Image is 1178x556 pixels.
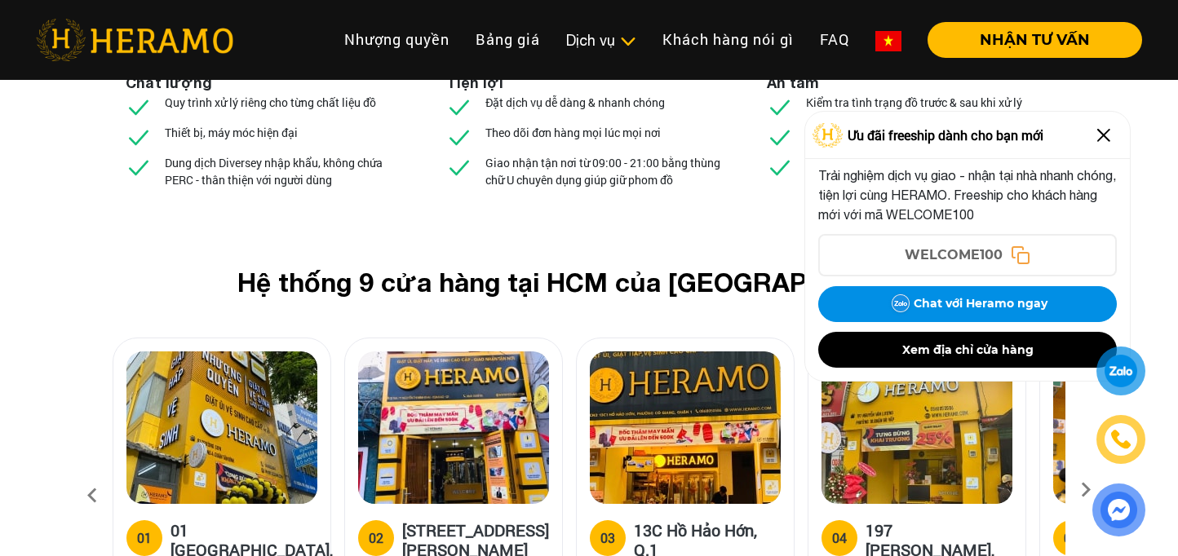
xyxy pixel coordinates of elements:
img: checked.svg [446,154,472,180]
img: vn-flag.png [875,31,901,51]
img: Close [1091,122,1117,148]
a: phone-icon [1096,415,1145,463]
h2: Hệ thống 9 cửa hàng tại HCM của [GEOGRAPHIC_DATA] [139,267,1039,298]
img: checked.svg [126,124,152,150]
img: subToggleIcon [619,33,636,50]
p: Đặt dịch vụ dễ dàng & nhanh chóng [485,94,665,111]
li: Tiện lợi [446,72,503,94]
p: Theo dõi đơn hàng mọi lúc mọi nơi [485,124,661,141]
button: Chat với Heramo ngay [818,286,1117,322]
span: Ưu đãi freeship dành cho bạn mới [848,126,1043,145]
p: Trải nghiệm dịch vụ giao - nhận tại nhà nhanh chóng, tiện lợi cùng HERAMO. Freeship cho khách hàn... [818,165,1117,224]
a: Bảng giá [463,22,553,57]
p: Quy trình xử lý riêng cho từng chất liệu đồ [165,94,376,111]
img: checked.svg [126,94,152,120]
img: checked.svg [446,94,472,120]
div: 03 [600,528,615,548]
img: Logo [813,123,844,148]
button: Xem địa chỉ cửa hàng [818,332,1117,368]
img: heramo-01-truong-son-quan-tan-binh [126,351,317,504]
img: phone-icon [1111,430,1131,449]
img: heramo-197-nguyen-van-luong [821,351,1012,504]
a: NHẬN TƯ VẤN [914,33,1142,47]
a: Khách hàng nói gì [649,22,807,57]
div: 02 [369,528,383,548]
div: 04 [832,528,847,548]
li: An tâm [767,72,819,94]
a: Nhượng quyền [331,22,463,57]
p: Giao nhận tận nơi từ 09:00 - 21:00 bằng thùng chữ U chuyên dụng giúp giữ phom đồ [485,154,732,188]
img: checked.svg [767,124,793,150]
img: checked.svg [767,94,793,120]
li: Chất lượng [126,72,212,94]
button: NHẬN TƯ VẤN [928,22,1142,58]
img: checked.svg [767,154,793,180]
img: heramo-logo.png [36,19,233,61]
img: heramo-13c-ho-hao-hon-quan-1 [590,351,781,504]
span: WELCOME100 [905,245,1003,265]
img: checked.svg [446,124,472,150]
a: FAQ [807,22,862,57]
div: Dịch vụ [566,29,636,51]
div: 05 [1064,528,1078,548]
img: checked.svg [126,154,152,180]
p: Kiểm tra tình trạng đồ trước & sau khi xử lý [806,94,1022,111]
img: Zalo [888,291,914,317]
img: heramo-18a-71-nguyen-thi-minh-khai-quan-1 [358,351,549,504]
p: Thiết bị, máy móc hiện đại [165,124,298,141]
div: 01 [137,528,152,548]
p: Dung dịch Diversey nhập khẩu, không chứa PERC - thân thiện với người dùng [165,154,411,188]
